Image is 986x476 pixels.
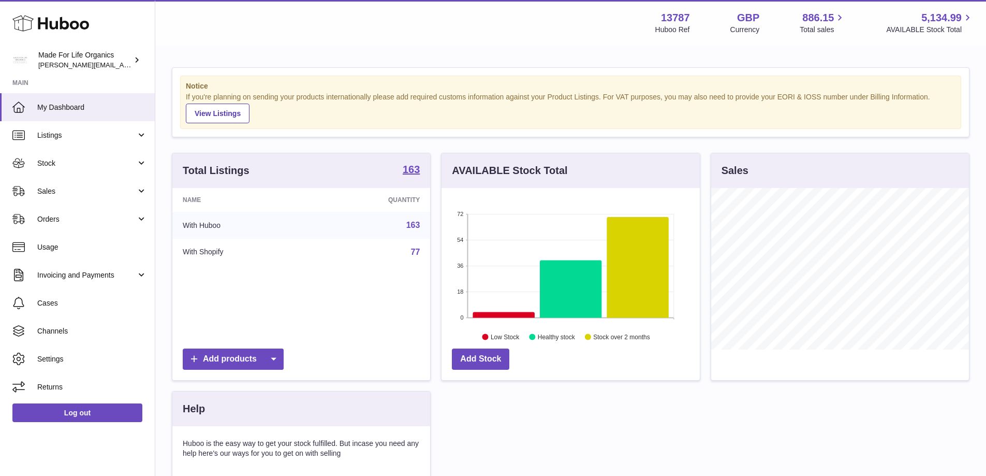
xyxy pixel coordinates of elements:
[186,92,955,123] div: If you're planning on sending your products internationally please add required customs informati...
[37,214,136,224] span: Orders
[183,349,284,370] a: Add products
[37,158,136,168] span: Stock
[38,50,131,70] div: Made For Life Organics
[37,103,147,112] span: My Dashboard
[37,131,136,140] span: Listings
[452,164,567,178] h3: AVAILABLE Stock Total
[886,25,974,35] span: AVAILABLE Stock Total
[12,52,28,68] img: geoff.winwood@madeforlifeorganics.com
[661,11,690,25] strong: 13787
[172,239,312,266] td: With Shopify
[802,11,834,25] span: 886.15
[458,237,464,243] text: 54
[12,403,142,422] a: Log out
[655,25,690,35] div: Huboo Ref
[452,349,509,370] a: Add Stock
[172,212,312,239] td: With Huboo
[458,263,464,269] text: 36
[538,333,576,340] text: Healthy stock
[183,439,420,458] p: Huboo is the easy way to get your stock fulfilled. But incase you need any help here's our ways f...
[403,164,420,177] a: 163
[37,270,136,280] span: Invoicing and Payments
[172,188,312,212] th: Name
[37,354,147,364] span: Settings
[183,402,205,416] h3: Help
[37,242,147,252] span: Usage
[312,188,431,212] th: Quantity
[737,11,759,25] strong: GBP
[800,25,846,35] span: Total sales
[458,289,464,295] text: 18
[800,11,846,35] a: 886.15 Total sales
[722,164,748,178] h3: Sales
[406,221,420,229] a: 163
[37,186,136,196] span: Sales
[186,104,249,123] a: View Listings
[921,11,962,25] span: 5,134.99
[886,11,974,35] a: 5,134.99 AVAILABLE Stock Total
[730,25,760,35] div: Currency
[37,298,147,308] span: Cases
[491,333,520,340] text: Low Stock
[411,248,420,256] a: 77
[403,164,420,175] strong: 163
[458,211,464,217] text: 72
[38,61,263,69] span: [PERSON_NAME][EMAIL_ADDRESS][PERSON_NAME][DOMAIN_NAME]
[37,382,147,392] span: Returns
[183,164,249,178] h3: Total Listings
[461,314,464,321] text: 0
[186,81,955,91] strong: Notice
[594,333,650,340] text: Stock over 2 months
[37,326,147,336] span: Channels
